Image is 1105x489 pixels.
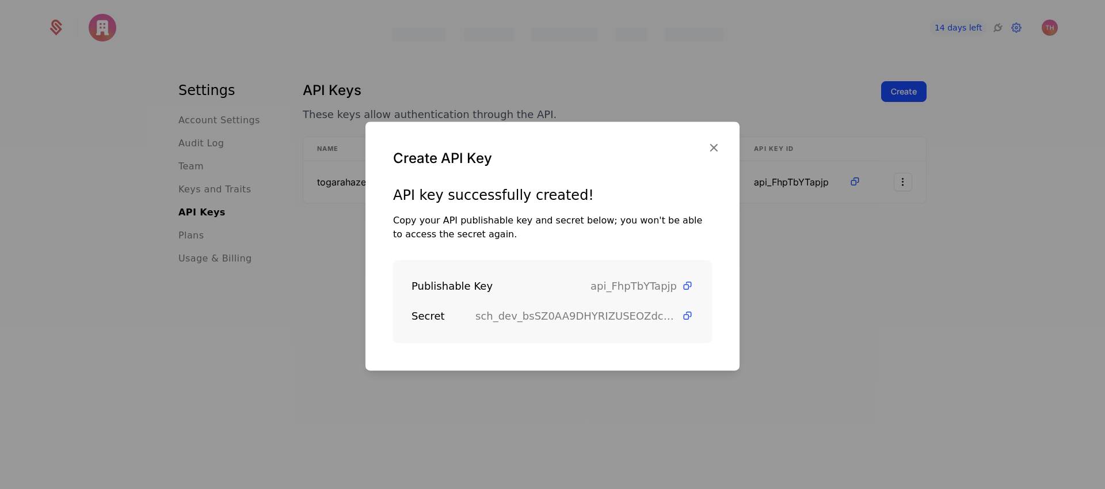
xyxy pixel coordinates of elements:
div: Copy your API publishable key and secret below; you won't be able to access the secret again. [393,214,712,241]
div: Secret [411,308,475,324]
div: Create API Key [393,149,712,168]
span: api_FhpTbYTapjp [590,278,677,294]
div: API key successfully created! [393,186,712,204]
div: Publishable Key [411,278,590,294]
span: sch_dev_bsSZ0AA9DHYRIZUSEOZdcyz6ZLQhqBs0 [475,308,677,324]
